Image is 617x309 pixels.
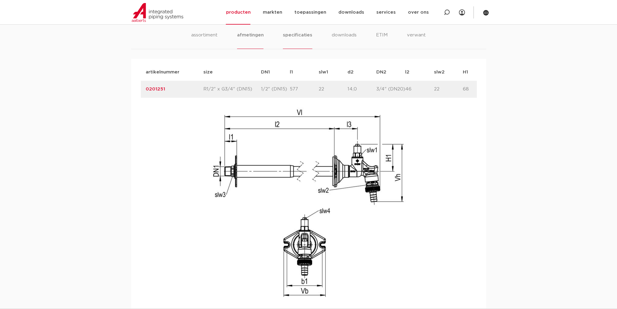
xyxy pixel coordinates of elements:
[463,86,492,93] p: 68
[290,69,319,76] p: l1
[146,69,203,76] p: artikelnummer
[203,69,261,76] p: size
[237,32,263,49] li: afmetingen
[347,86,376,93] p: 14,0
[212,107,406,302] img: technical drawing for product
[434,86,463,93] p: 22
[290,86,319,93] p: 577
[283,32,312,49] li: specificaties
[405,69,434,76] p: l2
[261,69,290,76] p: DN1
[319,69,347,76] p: slw1
[463,69,492,76] p: H1
[376,69,405,76] p: DN2
[203,86,261,93] p: R1/2" x G3/4" (DN15)
[332,32,357,49] li: downloads
[376,32,388,49] li: ETIM
[407,32,426,49] li: verwant
[376,86,405,93] p: 3/4" (DN20)
[405,86,434,93] p: 46
[146,87,165,91] a: 0201251
[347,69,376,76] p: d2
[261,86,290,93] p: 1/2" (DN15)
[434,69,463,76] p: slw2
[191,32,218,49] li: assortiment
[319,86,347,93] p: 22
